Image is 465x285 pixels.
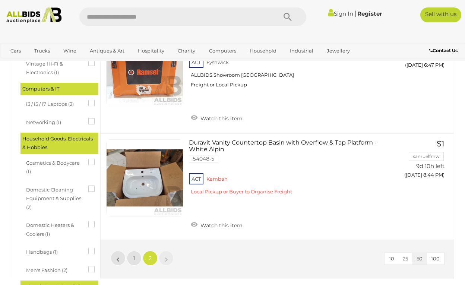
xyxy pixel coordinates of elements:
[401,139,446,182] a: $1 samuelfmw 9d 10h left ([DATE] 8:44 PM)
[385,253,399,265] button: 10
[111,251,126,266] a: «
[33,57,58,69] a: Sports
[173,45,200,57] a: Charity
[427,253,444,265] button: 100
[85,45,129,57] a: Antiques & Art
[437,139,445,148] span: $1
[328,10,353,17] a: Sign In
[420,7,461,22] a: Sell with us
[26,219,82,238] span: Domestic Heaters & Coolers (1)
[417,256,423,262] span: 50
[194,139,389,200] a: Duravit Vanity Countertop Basin with Overflow & Tap Platform - White Alpin 54048-5 ACT Kambah Loc...
[26,246,82,256] span: Handbags (1)
[6,57,29,69] a: Office
[26,184,82,212] span: Domestic Cleaning Equipment & Supplies (2)
[199,222,243,229] span: Watch this item
[285,45,318,57] a: Industrial
[149,255,152,262] span: 2
[62,57,124,69] a: [GEOGRAPHIC_DATA]
[429,47,459,55] a: Contact Us
[133,255,135,262] span: 1
[6,45,26,57] a: Cars
[189,112,244,123] a: Watch this item
[127,251,142,266] a: 1
[159,251,174,266] a: »
[199,115,243,122] span: Watch this item
[133,45,169,57] a: Hospitality
[26,264,82,275] span: Men's Fashion (2)
[389,256,394,262] span: 10
[269,7,306,26] button: Search
[20,133,98,154] div: Household Goods, Electricals & Hobbies
[20,83,98,95] div: Computers & IT
[412,253,427,265] button: 50
[189,219,244,230] a: Watch this item
[357,10,382,17] a: Register
[204,45,241,57] a: Computers
[245,45,281,57] a: Household
[29,45,55,57] a: Trucks
[26,98,82,108] span: i3 / i5 / i7 Laptops (2)
[143,251,158,266] a: 2
[26,116,82,127] span: Networking (1)
[354,9,356,18] span: |
[194,29,389,94] a: Ramset CableMaster 800 Pulsa Gas Nailer 54011-4 ACT Fyshwick ALLBIDS Showroom [GEOGRAPHIC_DATA] F...
[431,256,440,262] span: 100
[429,48,458,53] b: Contact Us
[398,253,412,265] button: 25
[403,256,408,262] span: 25
[58,45,81,57] a: Wine
[3,7,65,23] img: Allbids.com.au
[401,29,446,72] a: $57 jerry13 9d 8h left ([DATE] 6:47 PM)
[26,157,82,176] span: Cosmetics & Bodycare (1)
[26,58,82,77] span: Vintage Hi-Fi & Electronics (1)
[322,45,355,57] a: Jewellery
